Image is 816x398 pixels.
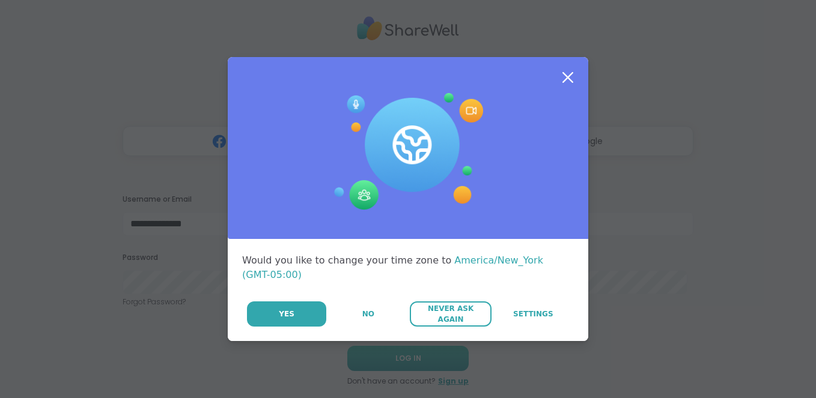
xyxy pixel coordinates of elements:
[410,301,491,327] button: Never Ask Again
[327,301,409,327] button: No
[513,309,553,319] span: Settings
[362,309,374,319] span: No
[242,255,543,280] span: America/New_York (GMT-05:00)
[242,253,574,282] div: Would you like to change your time zone to
[333,93,483,211] img: Session Experience
[247,301,326,327] button: Yes
[493,301,574,327] a: Settings
[279,309,294,319] span: Yes
[416,303,485,325] span: Never Ask Again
